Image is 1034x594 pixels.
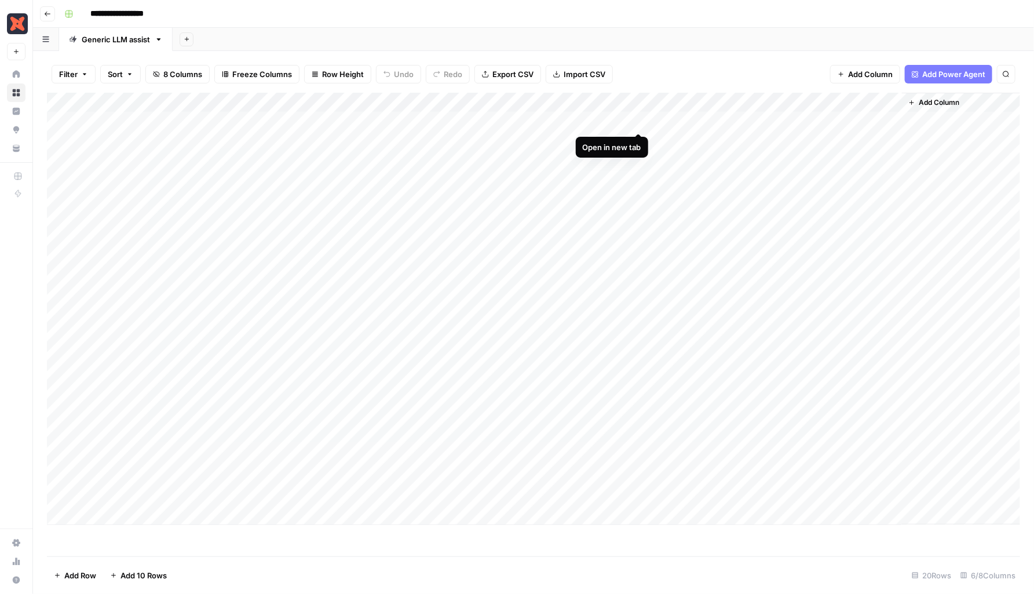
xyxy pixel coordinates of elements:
span: Add Column [919,97,959,108]
button: Import CSV [546,65,613,83]
a: Home [7,65,25,83]
span: Add 10 Rows [120,570,167,581]
a: Generic LLM assist [59,28,173,51]
button: Filter [52,65,96,83]
a: Insights [7,102,25,121]
span: Import CSV [564,68,605,80]
span: Filter [59,68,78,80]
button: Undo [376,65,421,83]
div: Open in new tab [583,141,641,153]
div: 20 Rows [907,566,956,585]
span: Freeze Columns [232,68,292,80]
button: Add Column [830,65,900,83]
img: Marketing - dbt Labs Logo [7,13,28,34]
span: Add Row [64,570,96,581]
button: Help + Support [7,571,25,589]
span: Row Height [322,68,364,80]
a: Settings [7,534,25,552]
div: Generic LLM assist [82,34,150,45]
button: Redo [426,65,470,83]
a: Opportunities [7,121,25,139]
button: Freeze Columns [214,65,299,83]
span: Sort [108,68,123,80]
button: Export CSV [474,65,541,83]
span: Undo [394,68,414,80]
span: Redo [444,68,462,80]
button: Add Row [47,566,103,585]
button: Row Height [304,65,371,83]
span: Export CSV [492,68,534,80]
a: Browse [7,83,25,102]
button: Add Power Agent [905,65,992,83]
button: 8 Columns [145,65,210,83]
button: Sort [100,65,141,83]
button: Add 10 Rows [103,566,174,585]
span: Add Power Agent [922,68,985,80]
button: Workspace: Marketing - dbt Labs [7,9,25,38]
span: 8 Columns [163,68,202,80]
a: Usage [7,552,25,571]
div: 6/8 Columns [956,566,1020,585]
span: Add Column [848,68,893,80]
a: Your Data [7,139,25,158]
button: Add Column [904,95,964,110]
